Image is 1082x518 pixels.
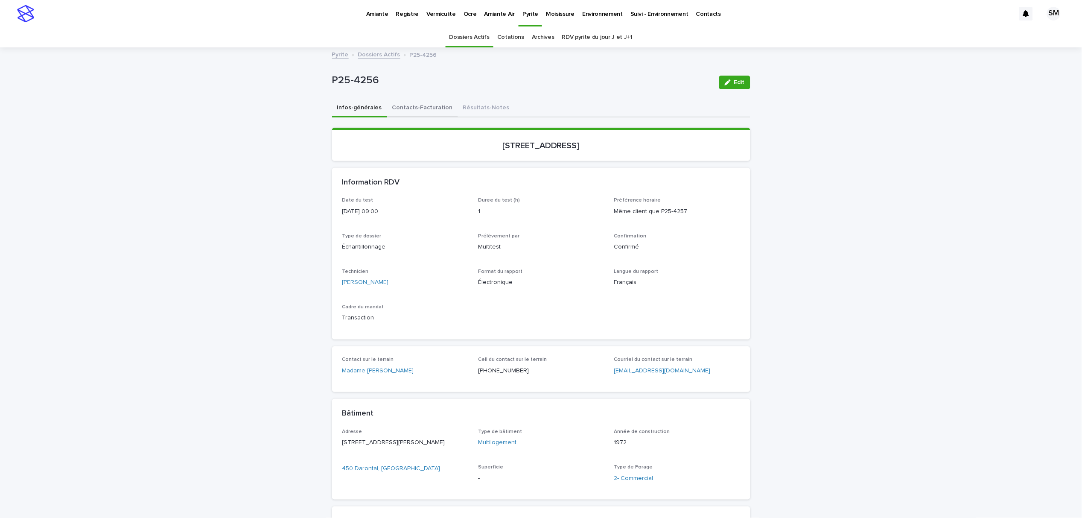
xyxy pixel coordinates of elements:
[342,464,440,473] a: 450 Darontal, [GEOGRAPHIC_DATA]
[449,27,490,47] a: Dossiers Actifs
[17,5,34,22] img: stacker-logo-s-only.png
[332,49,349,59] a: Pyrite
[478,438,516,447] a: Multilogement
[719,76,750,89] button: Edit
[342,140,740,151] p: [STREET_ADDRESS]
[478,474,604,483] p: -
[342,429,362,434] span: Adresse
[562,27,633,47] a: RDV pyrite du jour J et J+1
[458,100,515,117] button: Résultats-Notes
[1047,7,1061,20] div: SM
[614,198,661,203] span: Préférence horaire
[342,207,468,216] p: [DATE] 09:00
[478,207,604,216] p: 1
[332,74,712,87] p: P25-4256
[342,198,373,203] span: Date du test
[497,27,524,47] a: Cotations
[614,368,711,374] a: [EMAIL_ADDRESS][DOMAIN_NAME]
[410,50,437,59] p: P25-4256
[614,429,670,434] span: Année de construction
[342,438,468,447] p: [STREET_ADDRESS][PERSON_NAME]
[478,269,522,274] span: Format du rapport
[614,207,740,216] p: Même client que P25-4257
[387,100,458,117] button: Contacts-Facturation
[358,49,400,59] a: Dossiers Actifs
[614,465,653,470] span: Type de Forage
[342,313,468,322] p: Transaction
[478,198,520,203] span: Duree du test (h)
[478,366,604,375] p: [PHONE_NUMBER]
[342,366,414,375] a: Madame [PERSON_NAME]
[478,465,503,470] span: Superficie
[478,278,604,287] p: Électronique
[614,278,740,287] p: Français
[342,357,394,362] span: Contact sur le terrain
[478,234,519,239] span: Prélèvement par
[342,234,382,239] span: Type de dossier
[478,429,522,434] span: Type de bâtiment
[614,438,740,447] p: 1972
[342,178,400,187] h2: Information RDV
[342,243,468,252] p: Échantillonnage
[478,357,547,362] span: Cell du contact sur le terrain
[614,243,740,252] p: Confirmé
[342,269,369,274] span: Technicien
[614,474,653,483] a: 2- Commercial
[614,269,659,274] span: Langue du rapport
[532,27,554,47] a: Archives
[614,357,693,362] span: Courriel du contact sur le terrain
[342,278,389,287] a: [PERSON_NAME]
[342,304,384,310] span: Cadre du mandat
[734,79,745,85] span: Edit
[478,243,604,252] p: Multitest
[342,409,374,418] h2: Bâtiment
[332,100,387,117] button: Infos-générales
[614,234,647,239] span: Confirmation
